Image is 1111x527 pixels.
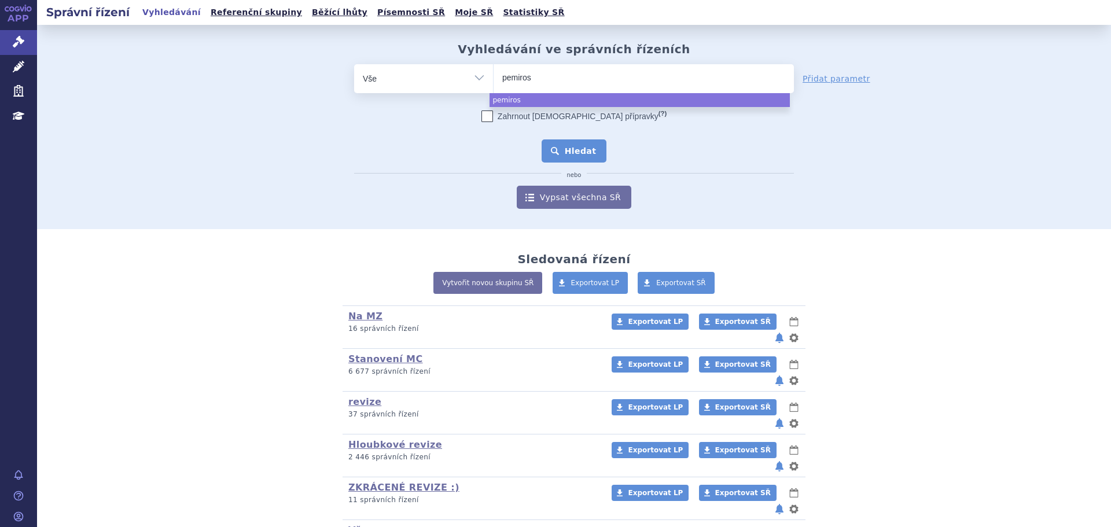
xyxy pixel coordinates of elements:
[774,417,785,430] button: notifikace
[774,502,785,516] button: notifikace
[715,446,771,454] span: Exportovat SŘ
[433,272,542,294] a: Vytvořit novou skupinu SŘ
[499,5,568,20] a: Statistiky SŘ
[774,459,785,473] button: notifikace
[788,459,800,473] button: nastavení
[699,485,777,501] a: Exportovat SŘ
[612,442,689,458] a: Exportovat LP
[612,485,689,501] a: Exportovat LP
[517,186,631,209] a: Vypsat všechna SŘ
[803,73,870,84] a: Přidat parametr
[658,110,667,117] abbr: (?)
[348,482,459,493] a: ZKRÁCENÉ REVIZE :)
[788,400,800,414] button: lhůty
[348,439,442,450] a: Hloubkové revize
[788,374,800,388] button: nastavení
[348,367,597,377] p: 6 677 správních řízení
[774,331,785,345] button: notifikace
[699,442,777,458] a: Exportovat SŘ
[139,5,204,20] a: Vyhledávání
[788,417,800,430] button: nastavení
[458,42,690,56] h2: Vyhledávání ve správních řízeních
[788,331,800,345] button: nastavení
[628,403,683,411] span: Exportovat LP
[788,486,800,500] button: lhůty
[348,324,597,334] p: 16 správních řízení
[699,399,777,415] a: Exportovat SŘ
[348,410,597,419] p: 37 správních řízení
[715,403,771,411] span: Exportovat SŘ
[699,356,777,373] a: Exportovat SŘ
[561,172,587,179] i: nebo
[628,446,683,454] span: Exportovat LP
[490,93,790,107] li: pemiros
[628,318,683,326] span: Exportovat LP
[481,110,667,122] label: Zahrnout [DEMOGRAPHIC_DATA] přípravky
[348,311,382,322] a: Na MZ
[451,5,496,20] a: Moje SŘ
[517,252,630,266] h2: Sledovaná řízení
[308,5,371,20] a: Běžící lhůty
[788,443,800,457] button: lhůty
[348,452,597,462] p: 2 446 správních řízení
[542,139,607,163] button: Hledat
[612,399,689,415] a: Exportovat LP
[699,314,777,330] a: Exportovat SŘ
[788,315,800,329] button: lhůty
[715,360,771,368] span: Exportovat SŘ
[37,4,139,20] h2: Správní řízení
[571,279,620,287] span: Exportovat LP
[348,353,423,364] a: Stanovení MC
[774,374,785,388] button: notifikace
[638,272,715,294] a: Exportovat SŘ
[207,5,306,20] a: Referenční skupiny
[348,396,381,407] a: revize
[348,495,597,505] p: 11 správních řízení
[788,358,800,371] button: lhůty
[715,489,771,497] span: Exportovat SŘ
[715,318,771,326] span: Exportovat SŘ
[656,279,706,287] span: Exportovat SŘ
[628,360,683,368] span: Exportovat LP
[374,5,448,20] a: Písemnosti SŘ
[788,502,800,516] button: nastavení
[612,356,689,373] a: Exportovat LP
[553,272,628,294] a: Exportovat LP
[612,314,689,330] a: Exportovat LP
[628,489,683,497] span: Exportovat LP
